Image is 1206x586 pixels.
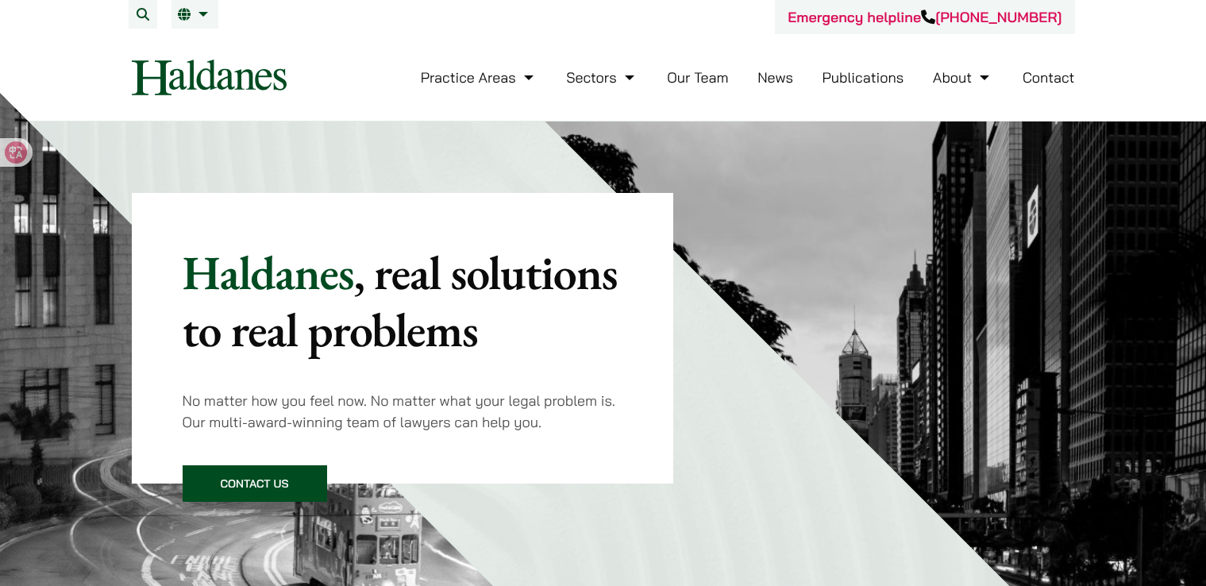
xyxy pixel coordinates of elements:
a: Contact Us [183,465,327,502]
a: Sectors [566,68,638,87]
a: Emergency helpline[PHONE_NUMBER] [788,8,1062,26]
p: No matter how you feel now. No matter what your legal problem is. Our multi-award-winning team of... [183,390,623,433]
mark: , real solutions to real problems [183,241,618,360]
a: About [933,68,993,87]
a: Practice Areas [421,68,537,87]
a: Our Team [667,68,728,87]
a: Publications [823,68,904,87]
p: Haldanes [183,244,623,358]
a: EN [178,8,212,21]
img: Logo of Haldanes [132,60,287,95]
a: Contact [1023,68,1075,87]
a: News [757,68,793,87]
